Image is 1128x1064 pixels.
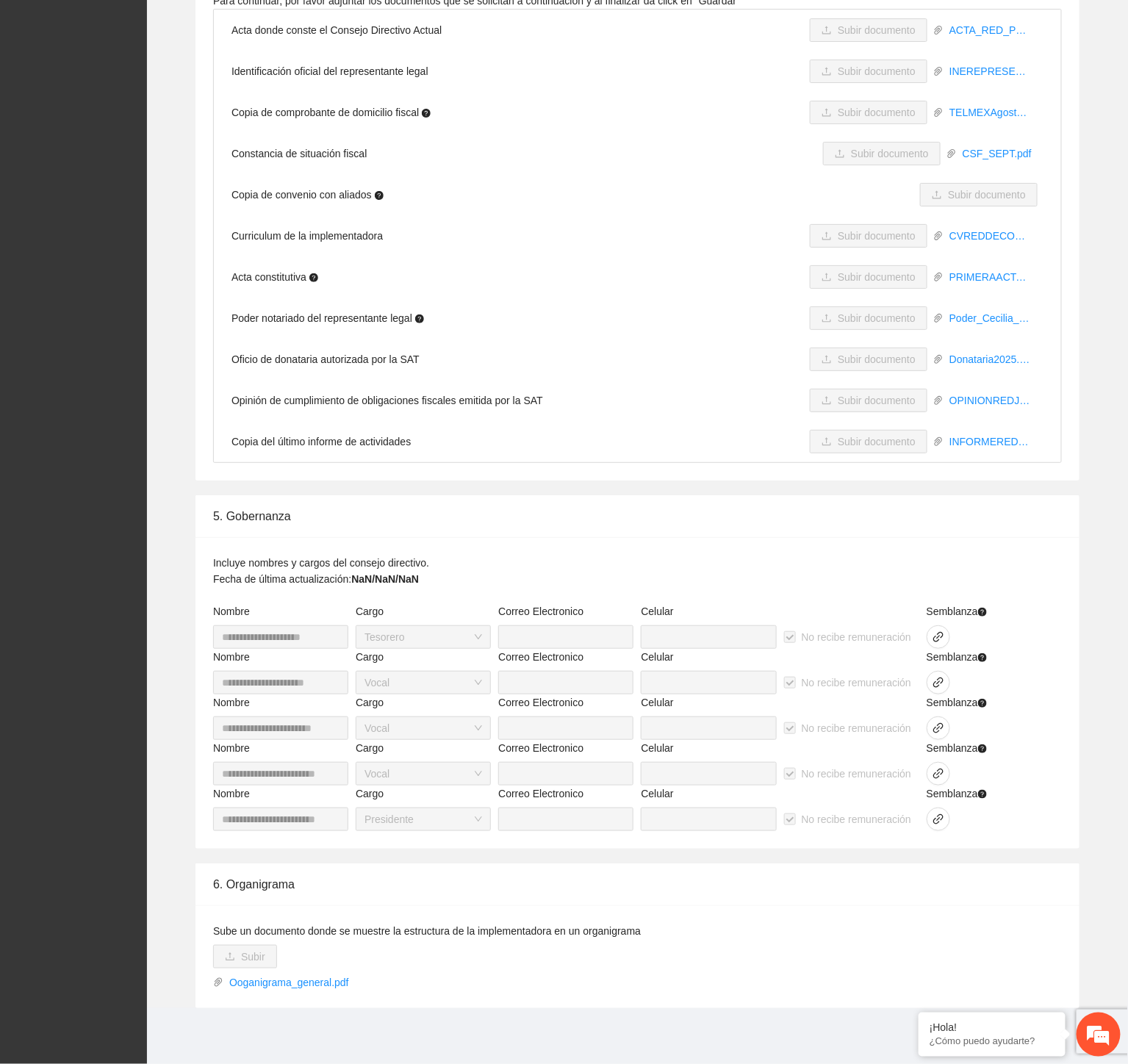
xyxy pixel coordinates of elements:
[927,786,987,802] span: Semblanza
[364,717,482,739] span: Vocal
[214,215,1061,256] li: Curriculum de la implementadora
[213,495,1062,537] div: 5. Gobernanza
[944,310,1038,326] a: Poder_Cecilia_Olivares_junio_2025.pdf
[810,18,927,42] button: uploadSubir documento
[927,603,987,619] span: Semblanza
[364,808,482,830] span: Presidente
[641,786,673,802] label: Celular
[927,631,949,643] span: link
[810,271,927,283] span: uploadSubir documento
[930,1022,1055,1034] div: ¡Hola!
[810,60,927,83] button: uploadSubir documento
[231,104,431,121] span: Copia de comprobante de domicilio fiscal
[356,603,384,619] label: Cargo
[498,740,583,756] label: Correo Electronico
[927,808,950,831] button: link
[933,107,944,118] span: paper-clip
[823,148,941,159] span: uploadSubir documento
[933,395,944,406] span: paper-clip
[944,63,1038,79] a: INEREPRESENTANTERED.pdf
[978,653,987,662] span: question-circle
[214,421,1061,462] li: Copia del último informe de actividades
[213,694,250,711] label: Nombre
[944,392,1038,409] a: OPINIONREDJUNIO.pdf
[213,649,250,665] label: Nombre
[944,269,1038,285] a: PRIMERAACTACONSTITUTIVA8JULIO2011.pdf
[978,608,987,617] span: question-circle
[498,603,583,619] label: Correo Electronico
[927,813,949,825] span: link
[76,75,247,94] div: Chatee con nosotros ahora
[231,310,424,326] span: Poder notariado del representante legal
[213,945,277,968] button: uploadSubir
[810,306,927,330] button: uploadSubir documento
[364,626,482,648] span: Tesorero
[920,183,1038,206] button: uploadSubir documento
[944,22,1038,38] a: ACTA_RED_PROTOCOLIZACION_2025.pdf
[356,740,384,756] label: Cargo
[810,230,927,242] span: uploadSubir documento
[415,314,424,323] span: question-circle
[796,811,917,827] span: No recibe remuneración
[944,351,1038,367] a: Donataria2025.pdf
[641,740,673,756] label: Celular
[214,51,1061,92] li: Identificación oficial del representante legal
[823,142,941,165] button: uploadSubir documento
[498,786,583,802] label: Correo Electronico
[213,555,429,587] p: Incluye nombres y cargos del consejo directivo. Fecha de última actualización:
[214,133,1061,174] li: Constancia de situación fiscal
[933,354,944,364] span: paper-clip
[933,231,944,241] span: paper-clip
[796,766,917,782] span: No recibe remuneración
[927,694,987,711] span: Semblanza
[957,145,1038,162] a: CSF_SEPT.pdf
[810,395,927,406] span: uploadSubir documento
[933,313,944,323] span: paper-clip
[214,339,1061,380] li: Oficio de donataria autorizada por la SAT
[364,672,482,694] span: Vocal
[978,699,987,708] span: question-circle
[933,25,944,35] span: paper-clip
[422,109,431,118] span: question-circle
[930,1036,1055,1047] p: ¿Cómo puedo ayudarte?
[933,272,944,282] span: paper-clip
[241,7,276,43] div: Minimizar ventana de chat en vivo
[946,148,957,159] span: paper-clip
[944,104,1038,121] a: TELMEXAgosto2025.pdf
[927,677,949,689] span: link
[978,790,987,799] span: question-circle
[927,625,950,649] button: link
[351,573,419,585] strong: NaN/NaN/NaN
[364,763,482,785] span: Vocal
[223,974,355,991] a: Ooganigrama_general.pdf
[498,649,583,665] label: Correo Electronico
[498,694,583,711] label: Correo Electronico
[927,768,949,780] span: link
[213,740,250,756] label: Nombre
[810,265,927,289] button: uploadSubir documento
[944,228,1038,244] a: CVREDDECOHESION.pdf
[810,65,927,77] span: uploadSubir documento
[796,629,917,645] span: No recibe remuneración
[356,786,384,802] label: Cargo
[810,348,927,371] button: uploadSubir documento
[927,740,987,756] span: Semblanza
[927,716,950,740] button: link
[927,722,949,734] span: link
[810,353,927,365] span: uploadSubir documento
[213,977,223,988] span: paper-clip
[810,107,927,118] span: uploadSubir documento
[978,744,987,753] span: question-circle
[796,675,917,691] span: No recibe remuneración
[944,434,1038,450] a: INFORMERED24.pdf
[375,191,384,200] span: question-circle
[214,10,1061,51] li: Acta donde conste el Consejo Directivo Actual
[933,66,944,76] span: paper-clip
[933,436,944,447] span: paper-clip
[810,312,927,324] span: uploadSubir documento
[810,436,927,447] span: uploadSubir documento
[214,380,1061,421] li: Opinión de cumplimiento de obligaciones fiscales emitida por la SAT
[213,923,641,939] label: Sube un documento donde se muestre la estructura de la implementadora en un organigrama
[641,694,673,711] label: Celular
[231,269,318,285] span: Acta constitutiva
